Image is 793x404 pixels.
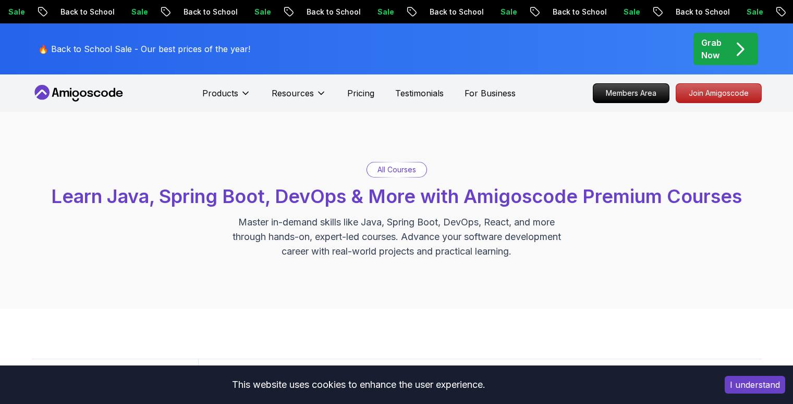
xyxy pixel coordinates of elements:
[420,7,491,17] p: Back to School
[737,7,770,17] p: Sale
[8,373,709,396] div: This website uses cookies to enhance the user experience.
[51,185,742,208] span: Learn Java, Spring Boot, DevOps & More with Amigoscode Premium Courses
[465,87,516,99] a: For Business
[593,83,669,103] a: Members Area
[347,87,374,99] a: Pricing
[297,7,368,17] p: Back to School
[174,7,245,17] p: Back to School
[491,7,524,17] p: Sale
[202,87,251,108] button: Products
[676,84,761,103] p: Join Amigoscode
[51,7,121,17] p: Back to School
[701,36,722,61] p: Grab Now
[245,7,278,17] p: Sale
[202,87,238,99] p: Products
[593,84,669,103] p: Members Area
[395,87,444,99] a: Testimonials
[272,87,314,99] p: Resources
[272,87,326,108] button: Resources
[377,165,416,175] p: All Courses
[543,7,614,17] p: Back to School
[121,7,155,17] p: Sale
[725,376,785,394] button: Accept cookies
[368,7,401,17] p: Sale
[222,215,572,259] p: Master in-demand skills like Java, Spring Boot, DevOps, React, and more through hands-on, expert-...
[676,83,762,103] a: Join Amigoscode
[38,43,250,55] p: 🔥 Back to School Sale - Our best prices of the year!
[614,7,647,17] p: Sale
[666,7,737,17] p: Back to School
